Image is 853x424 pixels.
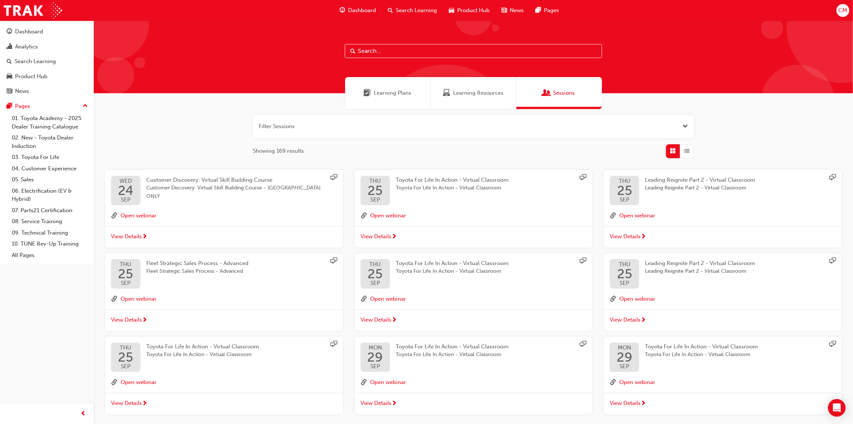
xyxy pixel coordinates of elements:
button: MON29SEPToyota For Life In Action - Virtual ClassroomToyota For Life In Action - Virtual Classroo... [604,337,842,414]
span: Toyota For Life In Action - Virtual Classroom [146,343,259,350]
span: link-icon [361,211,367,221]
span: Toyota For Life In Action - Virtual Classroom [396,351,509,359]
a: View Details [105,393,343,414]
a: search-iconSearch Learning [382,3,443,18]
a: View Details [355,393,592,414]
span: 25 [617,184,632,197]
span: pages-icon [535,6,541,15]
div: Search Learning [15,57,56,66]
span: next-icon [641,234,646,240]
a: news-iconNews [495,3,530,18]
span: Leading Reignite Part 2 - Virtual Classroom [645,184,755,192]
span: sessionType_ONLINE_URL-icon [580,257,586,265]
span: search-icon [388,6,393,15]
span: CM [838,6,847,15]
span: Learning Resources [453,89,503,97]
a: 08. Service Training [9,216,91,227]
span: link-icon [111,378,118,387]
a: 09. Technical Training [9,227,91,239]
button: Open webinar [619,211,655,221]
span: Leading Reignite Part 2 - Virtual Classroom [645,260,755,267]
button: Open webinar [370,211,406,221]
span: SEP [368,280,383,286]
button: Open webinar [619,378,655,387]
button: Pages [3,99,91,113]
span: Pages [544,6,559,15]
a: Learning PlansLearning Plans [345,77,431,109]
span: SEP [617,364,632,369]
span: Fleet Strategic Sales Process - Advanced [146,267,248,276]
span: sessionType_ONLINE_URL-icon [330,174,337,182]
a: View Details [604,393,842,414]
img: Trak [4,2,62,19]
span: 25 [368,184,383,197]
span: sessionType_ONLINE_URL-icon [330,257,337,265]
span: Learning Plans [374,89,412,97]
button: DashboardAnalyticsSearch LearningProduct HubNews [3,23,91,99]
span: 24 [118,184,133,197]
span: Toyota For Life In Action - Virtual Classroom [146,351,259,359]
button: CM [836,4,849,17]
a: View Details [604,309,842,331]
span: Toyota For Life In Action - Virtual Classroom [645,343,758,350]
a: 04. Customer Experience [9,163,91,174]
a: guage-iconDashboard [334,3,382,18]
span: SEP [617,197,632,203]
a: News [3,84,91,98]
span: sessionType_ONLINE_URL-icon [580,341,586,349]
button: Open webinar [121,378,157,387]
a: Dashboard [3,25,91,39]
a: 05. Sales [9,174,91,185]
span: 25 [118,351,133,364]
button: WED24SEPCustomer Discovery: Virtual Skill Building CourseCustomer Discovery: Virtual Skill Buildi... [105,170,343,247]
span: MON [367,345,383,351]
span: link-icon [361,294,367,304]
input: Search... [345,44,602,58]
span: MON [617,345,632,351]
span: search-icon [7,58,12,65]
span: link-icon [361,378,367,387]
span: View Details [111,399,142,407]
span: Showing 169 results [253,147,304,155]
a: MON29SEPToyota For Life In Action - Virtual ClassroomToyota For Life In Action - Virtual Classroom [610,343,836,372]
span: next-icon [142,317,147,324]
a: THU25SEPToyota For Life In Action - Virtual ClassroomToyota For Life In Action - Virtual Classroom [361,259,587,289]
div: News [15,87,29,95]
button: Open webinar [619,294,655,304]
div: Product Hub [15,72,47,81]
a: Product Hub [3,70,91,83]
button: MON29SEPToyota For Life In Action - Virtual ClassroomToyota For Life In Action - Virtual Classroo... [355,337,592,414]
a: WED24SEPCustomer Discovery: Virtual Skill Building CourseCustomer Discovery: Virtual Skill Buildi... [111,176,337,205]
div: Analytics [15,43,38,51]
span: 29 [367,351,383,364]
span: WED [118,178,133,184]
span: View Details [610,232,641,241]
span: chart-icon [7,44,12,50]
span: SEP [367,364,383,369]
span: Customer Discovery: Virtual Skill Building Course [146,177,272,183]
span: List [684,147,690,155]
span: car-icon [449,6,454,15]
span: sessionType_ONLINE_URL-icon [829,174,836,182]
span: View Details [111,232,142,241]
span: SEP [617,280,632,286]
span: SEP [368,197,383,203]
span: Product Hub [457,6,490,15]
span: THU [617,262,632,267]
span: Sessions [553,89,575,97]
a: View Details [604,226,842,247]
span: up-icon [83,101,88,111]
button: Open the filter [682,122,688,131]
span: car-icon [7,73,12,80]
span: guage-icon [340,6,345,15]
a: 02. New - Toyota Dealer Induction [9,132,91,152]
span: sessionType_ONLINE_URL-icon [829,341,836,349]
span: pages-icon [7,103,12,110]
a: MON29SEPToyota For Life In Action - Virtual ClassroomToyota For Life In Action - Virtual Classroom [361,343,587,372]
span: View Details [361,232,391,241]
button: Open webinar [121,211,157,221]
div: Open Intercom Messenger [828,399,846,417]
a: Learning ResourcesLearning Resources [431,77,516,109]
